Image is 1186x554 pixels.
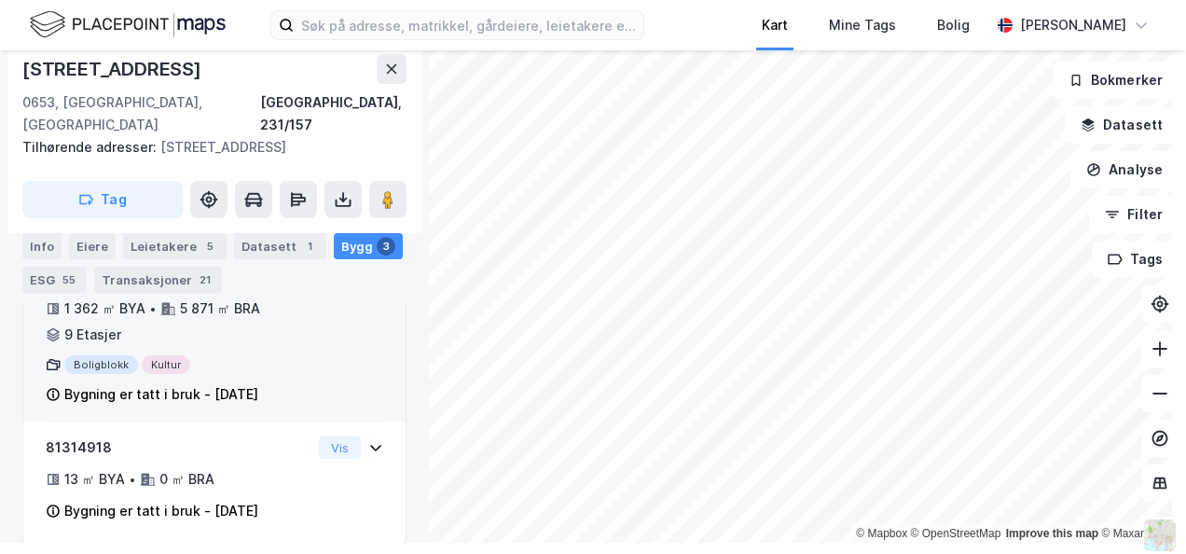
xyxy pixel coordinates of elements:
[123,233,227,259] div: Leietakere
[64,383,258,406] div: Bygning er tatt i bruk - [DATE]
[196,270,214,289] div: 21
[856,527,907,540] a: Mapbox
[22,91,260,136] div: 0653, [GEOGRAPHIC_DATA], [GEOGRAPHIC_DATA]
[22,267,87,293] div: ESG
[1065,106,1179,144] button: Datasett
[234,233,326,259] div: Datasett
[1093,464,1186,554] iframe: Chat Widget
[46,436,311,459] div: 81314918
[22,136,392,159] div: [STREET_ADDRESS]
[64,324,121,346] div: 9 Etasjer
[1093,464,1186,554] div: Kontrollprogram for chat
[22,54,205,84] div: [STREET_ADDRESS]
[149,301,157,316] div: •
[1092,241,1179,278] button: Tags
[64,500,258,522] div: Bygning er tatt i bruk - [DATE]
[1006,527,1098,540] a: Improve this map
[64,468,125,491] div: 13 ㎡ BYA
[180,298,260,320] div: 5 871 ㎡ BRA
[94,267,222,293] div: Transaksjoner
[200,237,219,256] div: 5
[69,233,116,259] div: Eiere
[64,298,145,320] div: 1 362 ㎡ BYA
[319,436,361,459] button: Vis
[1020,14,1126,36] div: [PERSON_NAME]
[59,270,79,289] div: 55
[829,14,896,36] div: Mine Tags
[300,237,319,256] div: 1
[22,181,183,218] button: Tag
[260,91,407,136] div: [GEOGRAPHIC_DATA], 231/157
[334,233,403,259] div: Bygg
[22,233,62,259] div: Info
[911,527,1001,540] a: OpenStreetMap
[937,14,970,36] div: Bolig
[1070,151,1179,188] button: Analyse
[1053,62,1179,99] button: Bokmerker
[1089,196,1179,233] button: Filter
[762,14,788,36] div: Kart
[30,8,226,41] img: logo.f888ab2527a4732fd821a326f86c7f29.svg
[377,237,395,256] div: 3
[159,468,214,491] div: 0 ㎡ BRA
[22,139,160,155] span: Tilhørende adresser:
[129,472,136,487] div: •
[294,11,643,39] input: Søk på adresse, matrikkel, gårdeiere, leietakere eller personer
